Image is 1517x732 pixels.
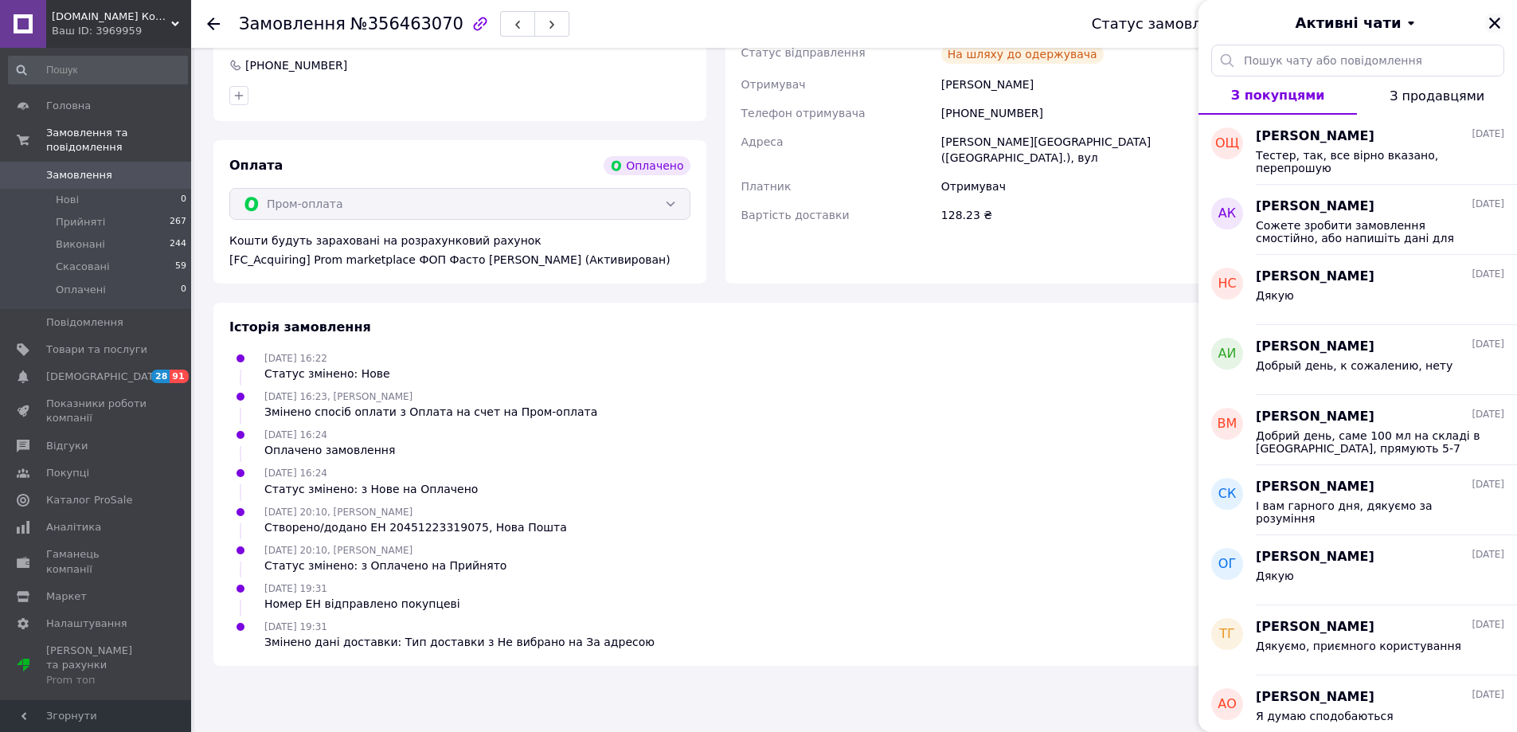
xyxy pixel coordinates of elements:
[264,519,567,535] div: Створено/додано ЕН 20451223319075, Нова Пошта
[1256,198,1374,216] span: [PERSON_NAME]
[938,99,1205,127] div: [PHONE_NUMBER]
[264,391,412,402] span: [DATE] 16:23, [PERSON_NAME]
[46,673,147,687] div: Prom топ
[1390,88,1484,104] span: З продавцями
[46,547,147,576] span: Гаманець компанії
[207,16,220,32] div: Повернутися назад
[1092,16,1238,32] div: Статус замовлення
[52,10,171,24] span: Elune.com.ua Косметика та Парфуми
[229,319,371,335] span: Історія замовлення
[181,193,186,207] span: 0
[46,168,112,182] span: Замовлення
[264,353,327,364] span: [DATE] 16:22
[1256,359,1452,372] span: Добрый день, к сожалению, нету
[938,127,1205,172] div: [PERSON_NAME][GEOGRAPHIC_DATA] ([GEOGRAPHIC_DATA].), вул
[46,315,123,330] span: Повідомлення
[1198,465,1517,535] button: СК[PERSON_NAME][DATE]І вам гарного дня, дякуємо за розуміння
[52,24,191,38] div: Ваш ID: 3969959
[8,56,188,84] input: Пошук
[46,644,147,687] span: [PERSON_NAME] та рахунки
[938,172,1205,201] div: Отримувач
[1198,395,1517,465] button: ВМ[PERSON_NAME][DATE]Добрий день, саме 100 мл на складі в [GEOGRAPHIC_DATA], прямують 5-7 днів. В...
[1472,618,1504,632] span: [DATE]
[1198,185,1517,255] button: АК[PERSON_NAME][DATE]Сожете зробити замовлення смостійно, або напишіть дані для доставки в чат і ...
[264,634,655,650] div: Змінено дані доставки: Тип доставки з Не вибрано на За адресою
[741,135,784,148] span: Адреса
[1256,499,1482,525] span: І вам гарного дня, дякуємо за розуміння
[181,283,186,297] span: 0
[1198,535,1517,605] button: ОГ[PERSON_NAME][DATE]Дякую
[264,366,390,382] div: Статус змінено: Нове
[1256,408,1374,426] span: [PERSON_NAME]
[741,209,850,221] span: Вартість доставки
[1198,255,1517,325] button: нс[PERSON_NAME][DATE]Дякую
[1218,415,1237,433] span: ВМ
[1295,13,1401,33] span: Активні чати
[741,78,806,91] span: Отримувач
[1218,345,1237,363] span: АИ
[1256,548,1374,566] span: [PERSON_NAME]
[1256,219,1482,245] span: Сожете зробити замовлення смостійно, або напишіть дані для доставки в чат і ми оформимо замовлення
[56,283,106,297] span: Оплачені
[264,442,395,458] div: Оплачено замовлення
[264,545,412,556] span: [DATE] 20:10, [PERSON_NAME]
[151,370,170,383] span: 28
[56,237,105,252] span: Виконані
[264,558,506,573] div: Статус змінено: з Оплачено на Прийнято
[46,397,147,425] span: Показники роботи компанії
[1218,555,1236,573] span: ОГ
[170,215,186,229] span: 267
[1215,135,1239,153] span: ОЩ
[46,617,127,631] span: Налаштування
[941,45,1104,64] div: На шляху до одержувача
[56,193,79,207] span: Нові
[1256,338,1374,356] span: [PERSON_NAME]
[264,596,460,612] div: Номер ЕН відправлено покупцеві
[1357,76,1517,115] button: З продавцями
[175,260,186,274] span: 59
[46,466,89,480] span: Покупці
[1256,268,1374,286] span: [PERSON_NAME]
[56,260,110,274] span: Скасовані
[1256,478,1374,496] span: [PERSON_NAME]
[1198,115,1517,185] button: ОЩ[PERSON_NAME][DATE]Тестер, так, все вірно вказано, перепрошую
[56,215,105,229] span: Прийняті
[741,180,792,193] span: Платник
[1472,338,1504,351] span: [DATE]
[46,99,91,113] span: Головна
[604,156,690,175] div: Оплачено
[1472,198,1504,211] span: [DATE]
[46,439,88,453] span: Відгуки
[938,70,1205,99] div: [PERSON_NAME]
[46,520,101,534] span: Аналітика
[229,252,690,268] div: [FC_Acquiring] Prom marketplace ФОП Фасто [PERSON_NAME] (Активирован)
[1256,149,1482,174] span: Тестер, так, все вірно вказано, перепрошую
[1243,13,1472,33] button: Активні чати
[1472,548,1504,562] span: [DATE]
[1256,710,1394,722] span: Я думаю сподобаються
[1256,289,1294,302] span: Дякую
[46,126,191,155] span: Замовлення та повідомлення
[264,404,597,420] div: Змінено спосіб оплати з Оплата на счет на Пром-оплата
[1472,127,1504,141] span: [DATE]
[264,621,327,632] span: [DATE] 19:31
[1218,275,1236,293] span: нс
[1211,45,1504,76] input: Пошук чату або повідомлення
[1256,570,1294,582] span: Дякую
[46,370,164,384] span: [DEMOGRAPHIC_DATA]
[741,46,866,59] span: Статус відправлення
[1218,695,1237,714] span: АО
[170,237,186,252] span: 244
[264,468,327,479] span: [DATE] 16:24
[1256,640,1461,652] span: Дякуємо, приємного користування
[1472,268,1504,281] span: [DATE]
[46,493,132,507] span: Каталог ProSale
[1198,605,1517,675] button: ТГ[PERSON_NAME][DATE]Дякуємо, приємного користування
[350,14,463,33] span: №356463070
[1256,429,1482,455] span: Добрий день, саме 100 мл на складі в [GEOGRAPHIC_DATA], прямують 5-7 днів. В наявності 30 мл флак...
[264,507,412,518] span: [DATE] 20:10, [PERSON_NAME]
[1231,88,1325,103] span: З покупцями
[264,583,327,594] span: [DATE] 19:31
[1218,205,1236,223] span: АК
[938,201,1205,229] div: 128.23 ₴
